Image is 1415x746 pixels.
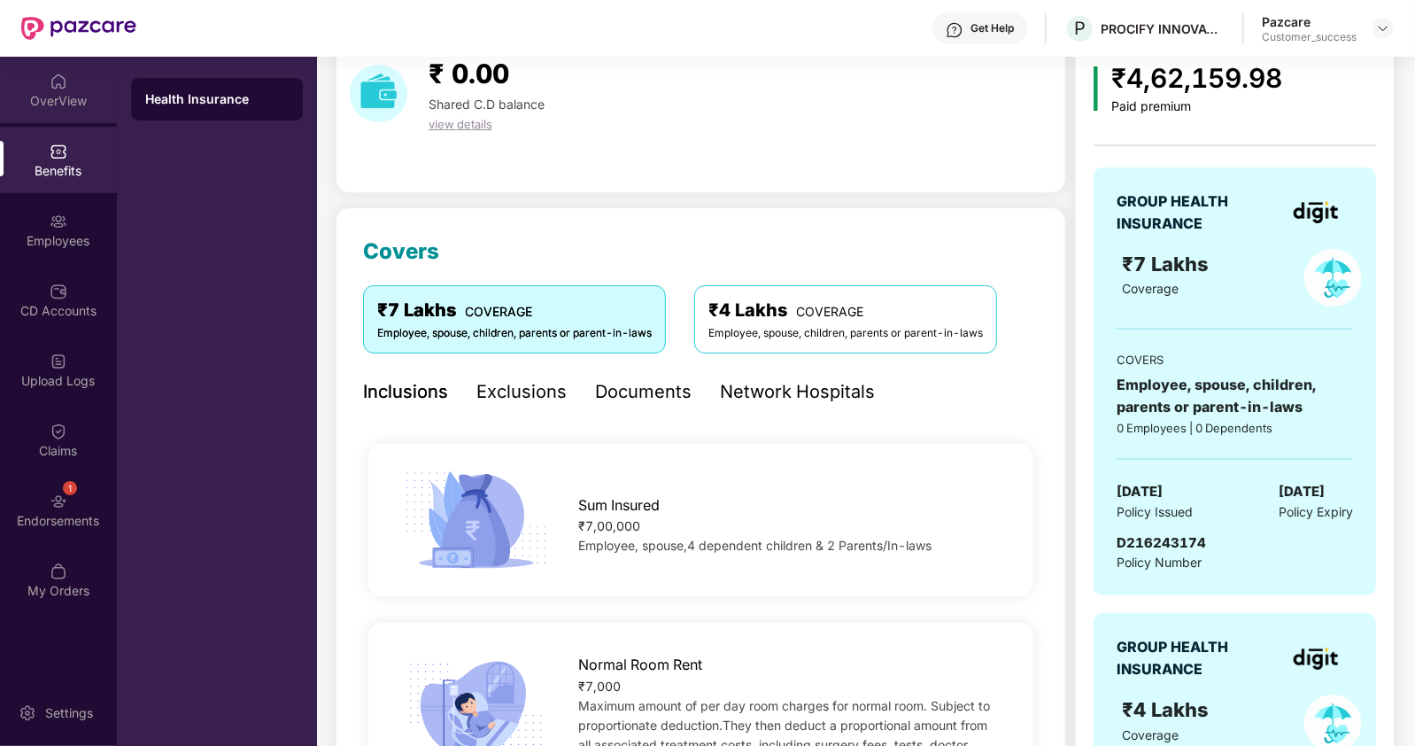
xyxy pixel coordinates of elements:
span: Policy Expiry [1279,502,1353,522]
img: svg+xml;base64,PHN2ZyBpZD0iVXBsb2FkX0xvZ3MiIGRhdGEtbmFtZT0iVXBsb2FkIExvZ3MiIHhtbG5zPSJodHRwOi8vd3... [50,353,67,370]
img: icon [1094,66,1098,111]
div: Documents [595,378,692,406]
div: Settings [40,704,98,722]
img: download [350,65,407,122]
div: ₹7,000 [579,677,1004,696]
div: Employee, spouse, children, parents or parent-in-laws [377,325,652,342]
img: svg+xml;base64,PHN2ZyBpZD0iQmVuZWZpdHMiIHhtbG5zPSJodHRwOi8vd3d3LnczLm9yZy8yMDAwL3N2ZyIgd2lkdGg9Ij... [50,143,67,160]
span: Coverage [1122,281,1179,296]
div: Customer_success [1262,30,1357,44]
span: Policy Issued [1117,502,1193,522]
span: [DATE] [1279,481,1325,502]
div: 0 Employees | 0 Dependents [1117,419,1353,437]
div: ₹4,62,159.98 [1112,58,1283,99]
div: Exclusions [476,378,567,406]
img: svg+xml;base64,PHN2ZyBpZD0iSG9tZSIgeG1sbnM9Imh0dHA6Ly93d3cudzMub3JnLzIwMDAvc3ZnIiB3aWR0aD0iMjAiIG... [50,73,67,90]
span: ₹ 0.00 [429,58,509,89]
div: Employee, spouse, children, parents or parent-in-laws [708,325,983,342]
span: D216243174 [1117,534,1206,551]
div: Pazcare [1262,13,1357,30]
span: Normal Room Rent [579,654,703,676]
span: COVERAGE [796,304,863,319]
div: Paid premium [1112,99,1283,114]
img: New Pazcare Logo [21,17,136,40]
span: view details [429,117,492,131]
img: svg+xml;base64,PHN2ZyBpZD0iQ0RfQWNjb3VudHMiIGRhdGEtbmFtZT0iQ0QgQWNjb3VudHMiIHhtbG5zPSJodHRwOi8vd3... [50,283,67,300]
div: ₹7,00,000 [579,517,1004,536]
span: Employee, spouse,4 dependent children & 2 Parents/In-laws [579,538,932,553]
div: ₹4 Lakhs [708,297,983,324]
div: Network Hospitals [720,378,875,406]
img: svg+xml;base64,PHN2ZyBpZD0iRHJvcGRvd24tMzJ4MzIiIHhtbG5zPSJodHRwOi8vd3d3LnczLm9yZy8yMDAwL3N2ZyIgd2... [1376,21,1390,35]
span: Sum Insured [579,494,661,517]
div: ₹7 Lakhs [377,297,652,324]
img: svg+xml;base64,PHN2ZyBpZD0iQ2xhaW0iIHhtbG5zPSJodHRwOi8vd3d3LnczLm9yZy8yMDAwL3N2ZyIgd2lkdGg9IjIwIi... [50,423,67,440]
div: Health Insurance [145,90,289,108]
img: svg+xml;base64,PHN2ZyBpZD0iSGVscC0zMngzMiIgeG1sbnM9Imh0dHA6Ly93d3cudzMub3JnLzIwMDAvc3ZnIiB3aWR0aD... [946,21,963,39]
img: svg+xml;base64,PHN2ZyBpZD0iTXlfT3JkZXJzIiBkYXRhLW5hbWU9Ik15IE9yZGVycyIgeG1sbnM9Imh0dHA6Ly93d3cudz... [50,563,67,580]
img: icon [398,466,554,574]
span: P [1074,18,1086,39]
span: Shared C.D balance [429,97,545,112]
span: Policy Number [1117,555,1202,570]
div: 1 [63,481,77,495]
img: insurerLogo [1294,201,1338,223]
img: svg+xml;base64,PHN2ZyBpZD0iRW1wbG95ZWVzIiB4bWxucz0iaHR0cDovL3d3dy53My5vcmcvMjAwMC9zdmciIHdpZHRoPS... [50,213,67,230]
div: Employee, spouse, children, parents or parent-in-laws [1117,374,1353,418]
img: insurerLogo [1294,648,1338,670]
div: Get Help [970,21,1014,35]
div: PROCIFY INNOVATIONS PRIVATE LIMITED [1101,20,1225,37]
span: Coverage [1122,727,1179,742]
div: GROUP HEALTH INSURANCE [1117,636,1272,680]
div: Inclusions [363,378,448,406]
span: COVERAGE [465,304,532,319]
img: policyIcon [1304,249,1362,307]
span: ₹7 Lakhs [1122,253,1214,276]
span: [DATE] [1117,481,1163,502]
img: svg+xml;base64,PHN2ZyBpZD0iU2V0dGluZy0yMHgyMCIgeG1sbnM9Imh0dHA6Ly93d3cudzMub3JnLzIwMDAvc3ZnIiB3aW... [19,704,36,722]
span: ₹4 Lakhs [1122,698,1214,721]
img: svg+xml;base64,PHN2ZyBpZD0iRW5kb3JzZW1lbnRzIiB4bWxucz0iaHR0cDovL3d3dy53My5vcmcvMjAwMC9zdmciIHdpZH... [50,493,67,510]
div: GROUP HEALTH INSURANCE [1117,190,1272,235]
span: Covers [363,238,439,264]
div: COVERS [1117,351,1353,369]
